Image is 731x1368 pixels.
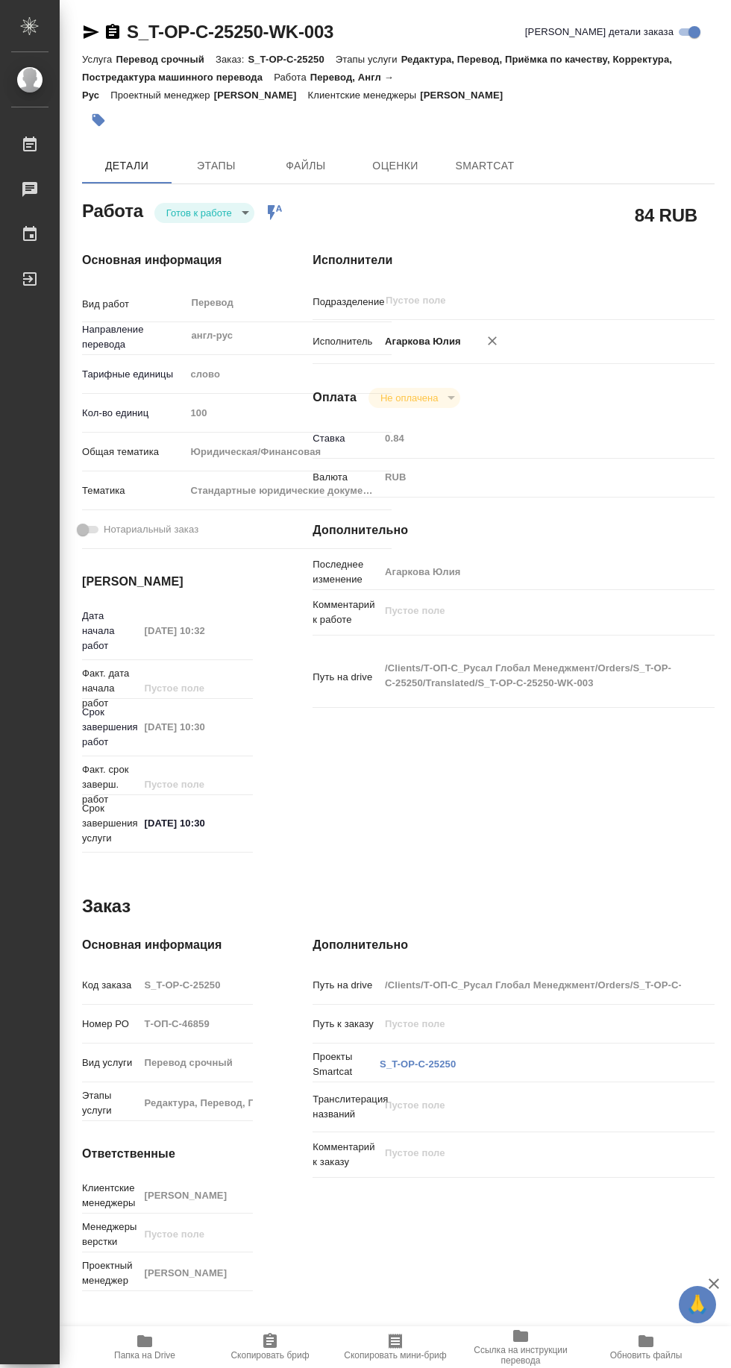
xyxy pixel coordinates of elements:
input: Пустое поле [139,1223,253,1245]
button: Не оплачена [376,392,442,404]
span: Скопировать мини-бриф [344,1350,446,1361]
input: Пустое поле [380,427,681,449]
p: Работа [274,72,310,83]
p: Срок завершения работ [82,705,139,750]
h4: Основная информация [82,251,253,269]
p: Вид работ [82,297,185,312]
p: Транслитерация названий [313,1092,380,1122]
button: Готов к работе [162,207,236,219]
button: Ссылка на инструкции перевода [458,1326,583,1368]
p: S_T-OP-C-25250 [248,54,335,65]
h2: Заказ [82,894,131,918]
p: Перевод срочный [116,54,216,65]
button: Скопировать ссылку [104,23,122,41]
p: Факт. срок заверш. работ [82,762,139,807]
span: Обновить файлы [610,1350,683,1361]
input: Пустое поле [139,774,253,795]
input: Пустое поле [139,677,253,699]
div: Стандартные юридические документы, договоры, уставы [185,478,392,503]
p: Факт. дата начала работ [82,666,139,711]
button: Скопировать ссылку для ЯМессенджера [82,23,100,41]
div: Готов к работе [368,388,460,408]
input: Пустое поле [139,1262,253,1284]
p: Проектный менеджер [82,1258,139,1288]
input: Пустое поле [380,974,681,996]
p: Проектный менеджер [110,90,213,101]
input: Пустое поле [139,1052,253,1073]
p: Вид услуги [82,1055,139,1070]
input: Пустое поле [139,1092,253,1114]
p: Тарифные единицы [82,367,185,382]
span: Оценки [360,157,431,175]
span: 🙏 [685,1289,710,1320]
p: [PERSON_NAME] [420,90,514,101]
p: Этапы услуги [82,1088,139,1118]
p: Код заказа [82,978,139,993]
h2: 84 RUB [635,202,697,228]
input: ✎ Введи что-нибудь [139,812,253,834]
p: Клиентские менеджеры [308,90,421,101]
button: 🙏 [679,1286,716,1323]
span: Этапы [181,157,252,175]
p: Комментарий к работе [313,597,380,627]
p: Услуга [82,54,116,65]
p: Валюта [313,470,380,485]
p: Последнее изменение [313,557,380,587]
p: Клиентские менеджеры [82,1181,139,1211]
span: Ссылка на инструкции перевода [467,1345,574,1366]
input: Пустое поле [139,716,253,738]
button: Папка на Drive [82,1326,207,1368]
span: Файлы [270,157,342,175]
p: Этапы услуги [336,54,401,65]
a: S_T-OP-C-25250 [380,1058,456,1070]
p: Номер РО [82,1017,139,1032]
input: Пустое поле [139,620,253,641]
h4: Основная информация [82,936,253,954]
h4: Дополнительно [313,521,715,539]
button: Скопировать бриф [207,1326,333,1368]
div: Готов к работе [154,203,254,223]
a: S_T-OP-C-25250-WK-003 [127,22,333,42]
button: Скопировать мини-бриф [333,1326,458,1368]
span: Нотариальный заказ [104,522,198,537]
p: Путь на drive [313,978,380,993]
input: Пустое поле [380,561,681,583]
h2: Работа [82,196,143,223]
input: Пустое поле [139,1013,253,1035]
div: RUB [380,465,681,490]
h4: Исполнители [313,251,715,269]
p: Путь к заказу [313,1017,380,1032]
p: Проекты Smartcat [313,1049,380,1079]
button: Обновить файлы [583,1326,709,1368]
h4: Оплата [313,389,357,407]
span: [PERSON_NAME] детали заказа [525,25,674,40]
h4: Ответственные [82,1145,253,1163]
p: Менеджеры верстки [82,1220,139,1249]
input: Пустое поле [139,1185,253,1206]
p: [PERSON_NAME] [214,90,308,101]
input: Пустое поле [185,402,392,424]
button: Удалить исполнителя [476,324,509,357]
span: SmartCat [449,157,521,175]
div: Юридическая/Финансовая [185,439,392,465]
input: Пустое поле [384,292,646,310]
p: Тематика [82,483,185,498]
div: слово [185,362,392,387]
textarea: /Clients/Т-ОП-С_Русал Глобал Менеджмент/Orders/S_T-OP-C-25250/Translated/S_T-OP-C-25250-WK-003 [380,656,681,696]
p: Кол-во единиц [82,406,185,421]
span: Скопировать бриф [230,1350,309,1361]
p: Направление перевода [82,322,185,352]
h4: Дополнительно [313,936,715,954]
span: Папка на Drive [114,1350,175,1361]
p: Общая тематика [82,445,185,459]
h4: [PERSON_NAME] [82,573,253,591]
p: Дата начала работ [82,609,139,653]
p: Заказ: [216,54,248,65]
p: Путь на drive [313,670,380,685]
span: Детали [91,157,163,175]
input: Пустое поле [139,974,253,996]
input: Пустое поле [380,1013,681,1035]
button: Добавить тэг [82,104,115,137]
p: Ставка [313,431,380,446]
p: Агаркова Юлия [380,334,461,349]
